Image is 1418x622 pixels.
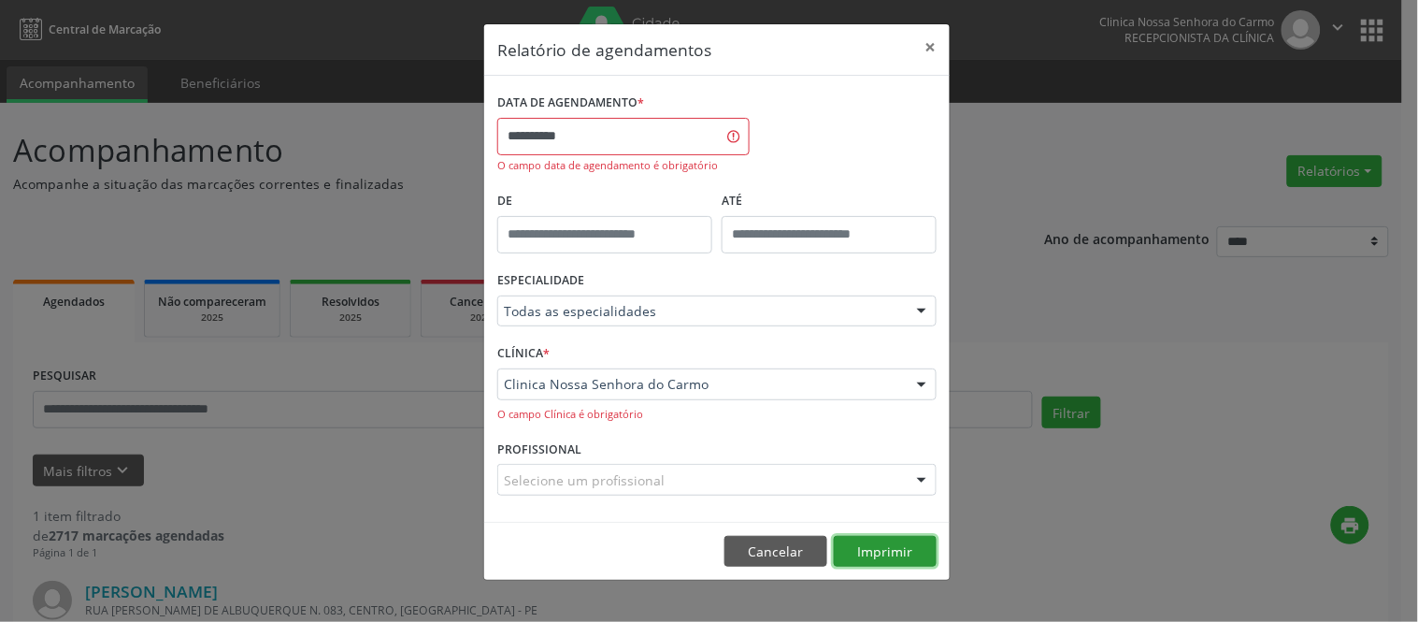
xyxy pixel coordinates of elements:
[497,89,644,118] label: DATA DE AGENDAMENTO
[504,375,898,394] span: Clinica Nossa Senhora do Carmo
[722,187,937,216] label: ATÉ
[497,187,712,216] label: De
[497,158,750,174] div: O campo data de agendamento é obrigatório
[497,37,711,62] h5: Relatório de agendamentos
[504,470,665,490] span: Selecione um profissional
[497,407,937,423] div: O campo Clínica é obrigatório
[497,435,581,464] label: PROFISSIONAL
[724,536,827,568] button: Cancelar
[834,536,937,568] button: Imprimir
[504,302,898,321] span: Todas as especialidades
[497,340,550,369] label: CLÍNICA
[912,24,950,70] button: Close
[497,267,584,296] label: ESPECIALIDADE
